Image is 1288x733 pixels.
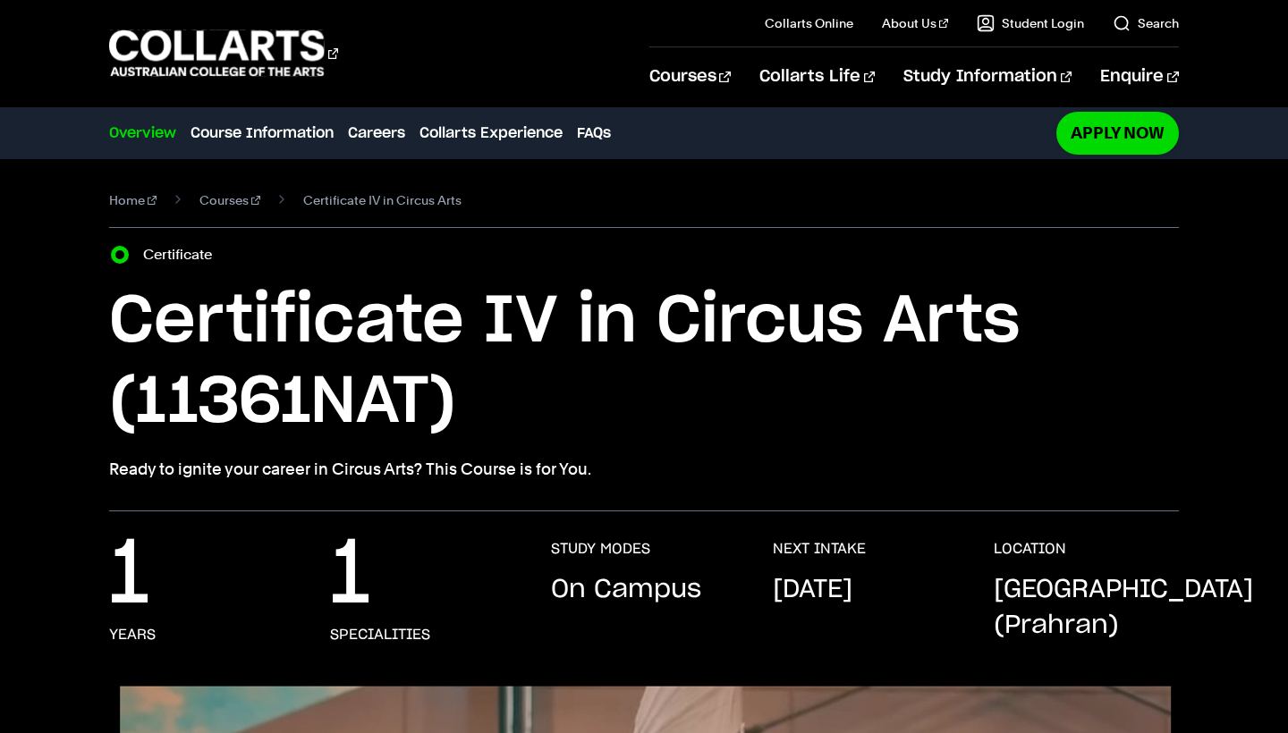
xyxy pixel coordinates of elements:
a: Student Login [977,14,1084,32]
a: About Us [882,14,948,32]
div: Go to homepage [109,28,338,79]
a: FAQs [577,122,611,144]
a: Home [109,188,157,213]
a: Enquire [1100,47,1178,106]
h3: STUDY MODES [551,540,650,558]
a: Collarts Experience [419,122,563,144]
p: On Campus [551,572,701,608]
a: Apply Now [1056,112,1179,154]
h3: specialities [330,626,430,644]
a: Course Information [191,122,334,144]
p: 1 [330,540,370,611]
p: 1 [109,540,149,611]
a: Study Information [903,47,1072,106]
a: Collarts Life [759,47,875,106]
h3: LOCATION [994,540,1066,558]
a: Courses [649,47,731,106]
label: Certificate [143,242,223,267]
a: Courses [199,188,260,213]
h3: years [109,626,156,644]
h1: Certificate IV in Circus Arts (11361NAT) [109,282,1178,442]
p: [GEOGRAPHIC_DATA] (Prahran) [994,572,1253,644]
a: Overview [109,122,176,144]
a: Collarts Online [765,14,853,32]
p: Ready to ignite your career in Circus Arts? This Course is for You. [109,457,1178,482]
p: [DATE] [773,572,852,608]
a: Careers [348,122,405,144]
h3: NEXT INTAKE [773,540,866,558]
a: Search [1113,14,1179,32]
span: Certificate IV in Circus Arts [303,188,462,213]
